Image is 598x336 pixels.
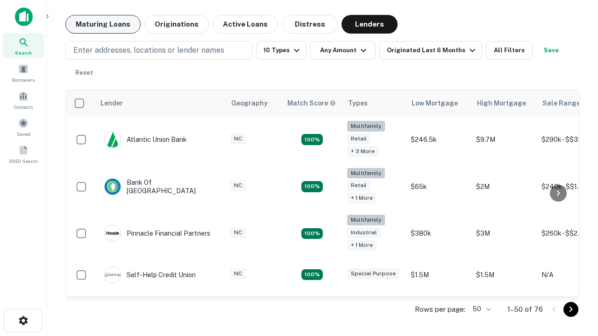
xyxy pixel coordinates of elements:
p: Enter addresses, locations or lender names [73,45,224,56]
span: SREO Search [9,157,38,165]
div: Geography [231,98,268,109]
button: 10 Types [256,41,306,60]
th: Types [342,90,406,116]
span: Contacts [14,103,33,111]
div: + 1 more [347,193,377,203]
div: Matching Properties: 17, hasApolloMatch: undefined [301,181,323,192]
img: picture [105,179,121,195]
a: Borrowers [3,60,44,85]
div: 50 [469,302,492,316]
th: Capitalize uses an advanced AI algorithm to match your search with the best lender. The match sco... [282,90,342,116]
td: $380k [406,210,471,257]
div: Industrial [347,227,381,238]
button: Go to next page [563,302,578,317]
button: Any Amount [310,41,376,60]
th: High Mortgage [471,90,537,116]
div: Types [348,98,368,109]
td: $3M [471,210,537,257]
img: capitalize-icon.png [15,7,33,26]
span: Search [15,49,32,56]
div: Self-help Credit Union [104,266,196,283]
iframe: Chat Widget [551,261,598,306]
th: Geography [226,90,282,116]
div: Matching Properties: 10, hasApolloMatch: undefined [301,134,323,145]
img: picture [105,267,121,283]
td: $65k [406,163,471,210]
div: Special Purpose [347,268,399,279]
div: Retail [347,180,370,191]
h6: Match Score [287,98,334,108]
a: SREO Search [3,141,44,167]
button: Active Loans [213,15,278,34]
button: Lenders [342,15,398,34]
p: 1–50 of 76 [507,304,543,315]
div: High Mortgage [477,98,526,109]
img: picture [105,132,121,147]
a: Contacts [3,87,44,112]
a: Search [3,33,44,58]
button: Originated Last 6 Months [379,41,482,60]
td: $2M [471,163,537,210]
span: Saved [17,130,30,138]
button: Distress [282,15,338,34]
button: Save your search to get updates of matches that match your search criteria. [536,41,566,60]
span: Borrowers [12,76,35,84]
div: Matching Properties: 11, hasApolloMatch: undefined [301,269,323,280]
button: Originations [144,15,209,34]
td: $246.5k [406,116,471,163]
a: Saved [3,114,44,140]
td: $9.7M [471,116,537,163]
div: Retail [347,133,370,144]
div: Multifamily [347,215,385,225]
div: Matching Properties: 14, hasApolloMatch: undefined [301,228,323,239]
div: Atlantic Union Bank [104,131,187,148]
button: Maturing Loans [65,15,141,34]
button: Reset [69,63,99,82]
th: Lender [95,90,226,116]
div: NC [230,268,246,279]
td: $1.5M [471,257,537,293]
div: NC [230,180,246,191]
div: Lender [100,98,123,109]
div: + 3 more [347,146,378,157]
div: Capitalize uses an advanced AI algorithm to match your search with the best lender. The match sco... [287,98,336,108]
img: picture [105,225,121,241]
button: All Filters [486,41,533,60]
td: $1.5M [406,257,471,293]
div: Low Mortgage [412,98,458,109]
th: Low Mortgage [406,90,471,116]
p: Rows per page: [415,304,465,315]
div: Multifamily [347,168,385,179]
div: Originated Last 6 Months [387,45,478,56]
div: + 1 more [347,240,377,251]
div: Pinnacle Financial Partners [104,225,210,242]
div: Multifamily [347,121,385,132]
div: Sale Range [542,98,580,109]
div: NC [230,133,246,144]
button: Enter addresses, locations or lender names [65,41,252,60]
div: Bank Of [GEOGRAPHIC_DATA] [104,178,216,195]
div: NC [230,227,246,238]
